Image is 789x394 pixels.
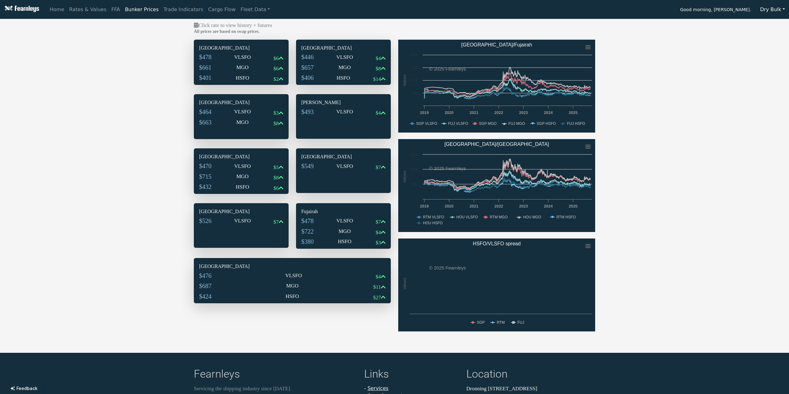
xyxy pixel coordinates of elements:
p: Dronning [STREET_ADDRESS] [466,385,595,393]
span: $8 [273,120,279,126]
text: 2024 [544,204,553,208]
text: RTM VLSFO [423,215,444,219]
div: [GEOGRAPHIC_DATA]$470VLSFO$5$715MGO$8$432HSFO$6 [194,148,289,194]
span: $3 [376,240,381,246]
span: $27 [373,295,381,300]
p: HSFO [236,74,249,82]
text: 500 [412,91,418,95]
h6: [GEOGRAPHIC_DATA] [301,45,386,51]
text: 0 [416,197,418,202]
div: [GEOGRAPHIC_DATA]$446VLSFO$4$657MGO$8$406HSFO$14 [296,40,391,85]
span: $446 [301,54,314,60]
span: $4 [376,230,381,235]
span: $661 [199,64,211,71]
h4: Fearnleys [194,368,357,382]
p: VLSFO [336,108,353,116]
text: FUJ HSFO [567,121,585,126]
span: $464 [199,108,211,115]
span: $663 [199,119,211,126]
div: [GEOGRAPHIC_DATA]$549VLSFO$7 [296,148,391,193]
h6: [PERSON_NAME] [301,99,386,105]
span: $380 [301,238,314,245]
p: MGO [338,227,351,235]
h6: [GEOGRAPHIC_DATA] [199,208,283,214]
text: HOU MGO [523,215,541,219]
text: 500 [412,182,418,186]
text: [GEOGRAPHIC_DATA]/Fujairah [461,42,532,48]
text: SGP HSFO [537,121,556,126]
span: $4 [376,274,381,280]
text: 1500 [409,152,418,157]
p: VLSFO [336,217,353,225]
b: All prices are based on swap prices. [194,29,259,34]
div: Fujairah$478VLSFO$7$722MGO$4$380HSFO$3 [296,203,391,249]
h6: Fujairah [301,208,386,214]
span: $657 [301,64,314,71]
text: 2022 [494,110,503,115]
text: FUJ MGO [508,121,525,126]
text: Values [402,74,407,86]
span: $4 [376,110,381,116]
p: VLSFO [234,162,251,170]
span: $11 [373,284,381,290]
p: VLSFO [285,272,302,280]
li: - [364,385,459,392]
div: [GEOGRAPHIC_DATA]$478VLSFO$6$661MGO$6$401HSFO$2 [194,40,289,85]
span: $715 [199,173,211,180]
text: [GEOGRAPHIC_DATA]/[GEOGRAPHIC_DATA] [444,142,549,147]
text: FUJ VLSFO [448,121,468,126]
text: 2025 [569,110,578,115]
text: 2020 [445,110,453,115]
span: $470 [199,163,211,169]
text: 2000 [409,53,418,57]
text: 1500 [409,65,418,70]
h6: [GEOGRAPHIC_DATA] [199,99,283,105]
text: HOU HSFO [423,221,442,225]
div: [PERSON_NAME]$493VLSFO$4 [296,94,391,139]
span: $406 [301,74,314,81]
h6: [GEOGRAPHIC_DATA] [199,45,283,51]
text: 2021 [469,110,478,115]
span: $3 [273,110,279,116]
text: © 2025 Fearnleys [429,166,466,171]
text: 2020 [445,204,453,208]
span: $4 [376,55,381,61]
text: 2023 [519,204,528,208]
a: Rates & Values [67,3,109,16]
text: RTM MGO [490,215,508,219]
text: 2023 [519,110,528,115]
div: [GEOGRAPHIC_DATA]$526VLSFO$7 [194,203,289,248]
text: 0 [416,103,418,108]
h6: [GEOGRAPHIC_DATA] [199,263,386,269]
p: MGO [338,63,351,72]
span: $14 [373,76,381,82]
p: HSFO [286,292,299,300]
p: MGO [286,282,299,290]
text: 2019 [420,110,429,115]
text: HOU VLSFO [456,215,478,219]
h6: [GEOGRAPHIC_DATA] [199,154,283,160]
span: $8 [376,66,381,72]
span: $478 [199,54,211,60]
a: Bunker Prices [122,3,161,16]
p: HSFO [337,74,350,82]
span: $7 [376,164,381,170]
span: Good morning, [PERSON_NAME]. [680,5,751,15]
svg: Singapore/Fujairah [398,40,595,133]
span: $401 [199,74,211,81]
a: Fleet Data [238,3,272,16]
span: $424 [199,293,211,300]
span: $5 [273,164,279,170]
svg: HSFO/VLSFO spread [398,239,595,331]
div: [GEOGRAPHIC_DATA]$476VLSFO$4$687MGO$11$424HSFO$27 [194,258,391,304]
button: Dry Bulk [756,4,789,15]
h4: Links [364,368,459,382]
text: 2022 [494,204,503,208]
span: $7 [273,219,279,225]
p: VLSFO [234,217,251,225]
h4: Location [466,368,595,382]
svg: Rotterdam/Houston [398,139,595,232]
text: RTM [497,320,505,325]
span: $476 [199,272,211,279]
text: SGP VLSFO [416,121,437,126]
